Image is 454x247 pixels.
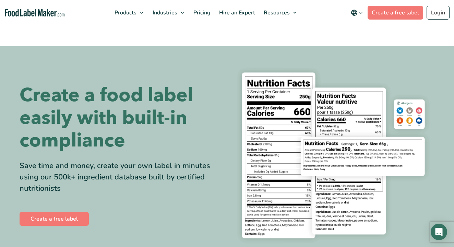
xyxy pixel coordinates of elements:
span: Hire an Expert [217,9,256,16]
span: Pricing [191,9,211,16]
div: Save time and money, create your own label in minutes using our 500k+ ingredient database built b... [20,160,222,194]
h1: Create a food label easily with built-in compliance [20,84,222,152]
span: Products [112,9,137,16]
a: Login [427,6,450,20]
div: Open Intercom Messenger [431,224,447,240]
a: Create a free label [368,6,423,20]
span: Resources [262,9,290,16]
span: Industries [151,9,178,16]
a: Create a free label [20,212,89,226]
